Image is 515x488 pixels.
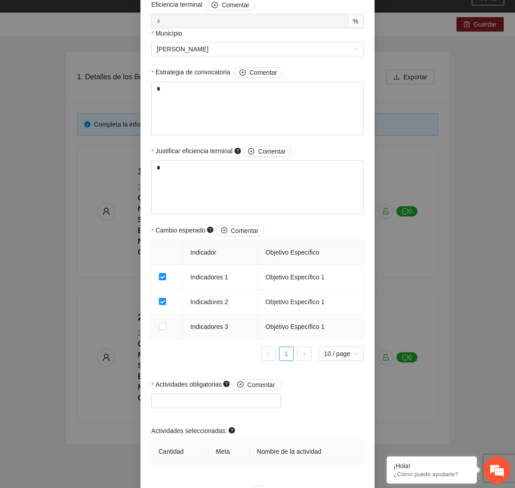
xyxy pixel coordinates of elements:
span: question-circle [207,227,213,233]
th: Meta [208,439,249,464]
td: Objetivo Específico 1 [258,290,364,315]
div: Chatee con nosotros ahora [47,46,151,58]
button: Justificar eficiencia terminal question-circle [242,146,291,157]
th: Objetivo Específico [258,240,364,265]
button: left [261,347,276,361]
li: Next Page [297,347,312,361]
th: Cantidad [151,439,208,464]
td: Indicadores 2 [183,290,258,315]
textarea: Escriba su mensaje y pulse “Intro” [5,246,172,278]
span: question-circle [223,381,230,387]
span: plus-circle [239,69,246,77]
th: Indicador [183,240,258,265]
span: Balleza [157,42,358,56]
button: Cambio esperado question-circle [215,225,264,236]
div: Minimizar ventana de chat en vivo [148,5,169,26]
span: question-circle [229,427,235,433]
li: Previous Page [261,347,276,361]
p: ¿Cómo puedo ayudarte? [393,471,470,478]
span: Cambio esperado [155,225,264,236]
button: Estrategia de convocatoria [234,67,283,78]
div: % [348,14,364,28]
span: Actividades seleccionadas: [151,426,237,436]
span: Comentar [249,68,277,78]
span: Justificar eficiencia terminal [155,146,291,157]
label: Municipio [151,28,182,38]
li: 1 [279,347,294,361]
span: 10 / page [324,347,358,360]
span: plus-circle [237,381,244,388]
span: left [266,351,271,356]
td: Objetivo Específico 1 [258,315,364,339]
th: Nombre de la actividad [250,439,364,464]
span: plus-circle [212,2,218,9]
td: Objetivo Específico 1 [258,265,364,290]
span: Comentar [231,226,258,236]
span: Actividades obligatorias [155,379,280,390]
span: plus-circle [248,148,254,155]
span: Comentar [258,146,285,156]
div: ¡Hola! [393,462,470,470]
span: right [302,351,307,356]
td: Indicadores 3 [183,315,258,339]
div: Page Size [319,347,364,361]
button: right [297,347,312,361]
button: Actividades obligatorias question-circle [231,379,280,390]
span: plus-circle [221,227,227,234]
td: Indicadores 1 [183,265,258,290]
span: Estrategia de convocatoria [155,67,283,78]
span: Estamos en línea. [52,120,124,211]
span: Comentar [247,380,275,390]
span: question-circle [235,148,241,154]
a: 1 [280,347,293,360]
